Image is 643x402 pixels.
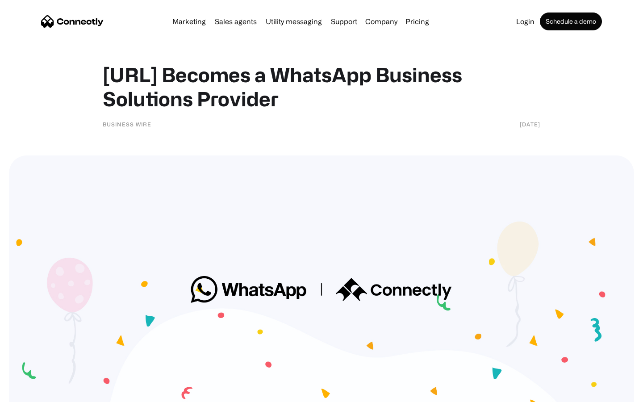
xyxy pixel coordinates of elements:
a: Utility messaging [262,18,326,25]
a: Schedule a demo [540,13,602,30]
aside: Language selected: English [9,386,54,399]
a: Sales agents [211,18,260,25]
a: home [41,15,104,28]
div: Company [363,15,400,28]
ul: Language list [18,386,54,399]
div: Business Wire [103,120,151,129]
a: Marketing [169,18,209,25]
div: [DATE] [520,120,540,129]
div: Company [365,15,397,28]
a: Login [513,18,538,25]
h1: [URL] Becomes a WhatsApp Business Solutions Provider [103,63,540,111]
a: Support [327,18,361,25]
a: Pricing [402,18,433,25]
